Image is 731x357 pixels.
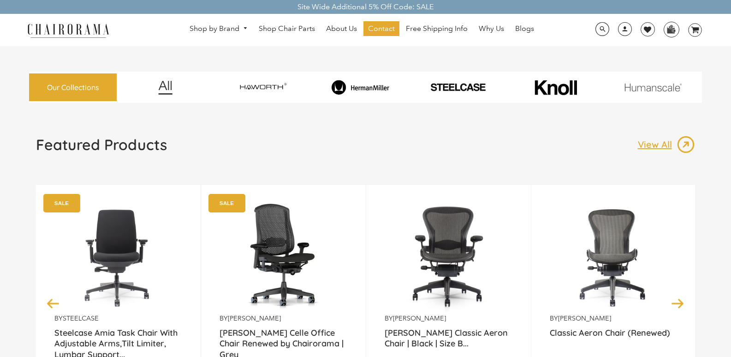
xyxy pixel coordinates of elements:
[259,24,315,34] span: Shop Chair Parts
[385,199,512,314] a: Herman Miller Classic Aeron Chair | Black | Size B (Renewed) - chairorama Herman Miller Classic A...
[36,135,167,154] h1: Featured Products
[45,295,61,311] button: Previous
[220,327,347,351] a: [PERSON_NAME] Celle Office Chair Renewed by Chairorama | Grey
[550,327,678,351] a: Classic Aeron Chair (Renewed)
[216,77,310,97] img: image_7_14f0750b-d084-457f-979a-a1ab9f6582c4.png
[54,314,182,323] p: by
[29,73,117,102] a: Our Collections
[550,314,678,323] p: by
[220,199,347,314] img: Herman Miller Celle Office Chair Renewed by Chairorama | Grey - chairorama
[185,22,252,36] a: Shop by Brand
[550,199,678,314] img: Classic Aeron Chair (Renewed) - chairorama
[63,314,99,322] a: Steelcase
[558,314,611,322] a: [PERSON_NAME]
[54,199,182,314] img: Amia Chair by chairorama.com
[321,21,362,36] a: About Us
[326,24,357,34] span: About Us
[670,295,686,311] button: Next
[54,327,182,351] a: Steelcase Amia Task Chair With Adjustable Arms,Tilt Limiter, Lumbar Support...
[511,21,539,36] a: Blogs
[220,200,234,206] text: SALE
[385,327,512,351] a: [PERSON_NAME] Classic Aeron Chair | Black | Size B...
[638,135,695,154] a: View All
[36,135,167,161] a: Featured Products
[391,199,506,314] img: Herman Miller Classic Aeron Chair | Black | Size B (Renewed) - chairorama
[515,24,534,34] span: Blogs
[677,135,695,154] img: image_13.png
[474,21,509,36] a: Why Us
[368,24,395,34] span: Contact
[220,199,347,314] a: Herman Miller Celle Office Chair Renewed by Chairorama | Grey - chairorama Herman Miller Celle Of...
[411,82,505,93] img: PHOTO-2024-07-09-00-53-10-removebg-preview.png
[385,314,512,323] p: by
[550,199,678,314] a: Classic Aeron Chair (Renewed) - chairorama Classic Aeron Chair (Renewed) - chairorama
[514,79,597,96] img: image_10_1.png
[406,24,468,34] span: Free Shipping Info
[401,21,472,36] a: Free Shipping Info
[54,199,182,314] a: Amia Chair by chairorama.com Renewed Amia Chair chairorama.com
[54,200,69,206] text: SALE
[606,83,700,92] img: image_11.png
[363,21,399,36] a: Contact
[313,80,407,95] img: image_8_173eb7e0-7579-41b4-bc8e-4ba0b8ba93e8.png
[254,21,320,36] a: Shop Chair Parts
[220,314,347,323] p: by
[638,139,677,151] p: View All
[140,80,191,95] img: image_12.png
[479,24,504,34] span: Why Us
[154,21,571,38] nav: DesktopNavigation
[22,22,114,38] img: chairorama
[393,314,446,322] a: [PERSON_NAME]
[228,314,281,322] a: [PERSON_NAME]
[664,22,678,36] img: WhatsApp_Image_2024-07-12_at_16.23.01.webp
